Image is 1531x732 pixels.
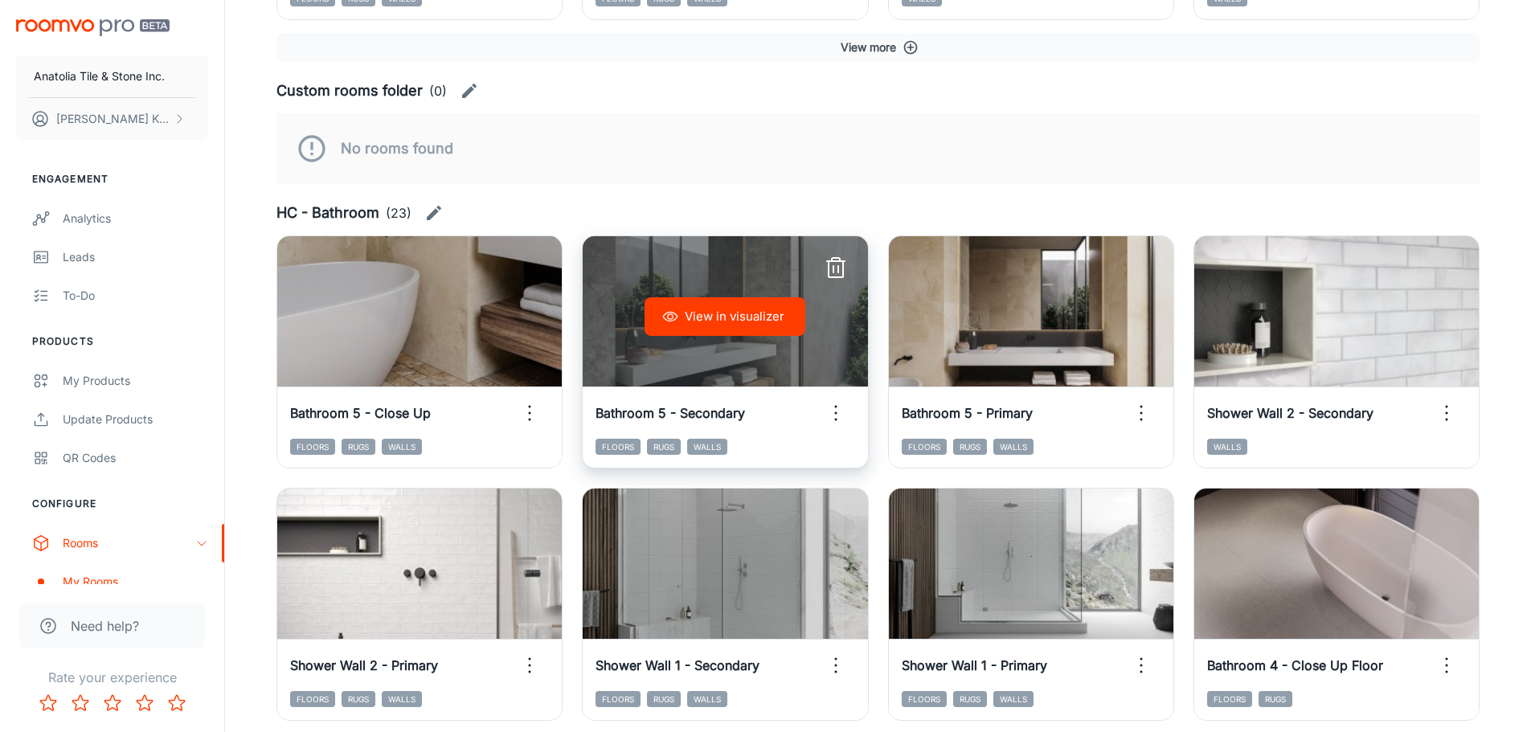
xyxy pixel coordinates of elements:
[687,691,727,707] span: Walls
[596,403,745,423] h6: Bathroom 5 - Secondary
[63,573,208,591] div: My Rooms
[902,691,947,707] span: Floors
[16,98,208,140] button: [PERSON_NAME] Kundargi
[993,439,1034,455] span: Walls
[63,248,208,266] div: Leads
[290,403,431,423] h6: Bathroom 5 - Close Up
[647,439,681,455] span: Rugs
[1207,691,1252,707] span: Floors
[342,691,375,707] span: Rugs
[687,439,727,455] span: Walls
[1207,403,1373,423] h6: Shower Wall 2 - Secondary
[129,687,161,719] button: Rate 4 star
[63,210,208,227] div: Analytics
[16,19,170,36] img: Roomvo PRO Beta
[902,439,947,455] span: Floors
[953,439,987,455] span: Rugs
[13,668,211,687] p: Rate your experience
[161,687,193,719] button: Rate 5 star
[16,55,208,97] button: Anatolia Tile & Stone Inc.
[276,33,1480,62] button: View more
[647,691,681,707] span: Rugs
[993,691,1034,707] span: Walls
[276,202,379,224] h6: HC - Bathroom
[290,439,335,455] span: Floors
[596,439,641,455] span: Floors
[429,81,447,100] p: (0)
[34,67,165,85] p: Anatolia Tile & Stone Inc.
[342,439,375,455] span: Rugs
[71,616,139,636] span: Need help?
[596,656,759,675] h6: Shower Wall 1 - Secondary
[1207,656,1383,675] h6: Bathroom 4 - Close Up Floor
[276,80,423,102] h6: Custom rooms folder
[290,656,438,675] h6: Shower Wall 2 - Primary
[386,203,411,223] p: (23)
[63,372,208,390] div: My Products
[290,691,335,707] span: Floors
[63,411,208,428] div: Update Products
[382,439,422,455] span: Walls
[596,691,641,707] span: Floors
[1207,439,1247,455] span: Walls
[63,449,208,467] div: QR Codes
[56,110,170,128] p: [PERSON_NAME] Kundargi
[1259,691,1292,707] span: Rugs
[63,534,195,552] div: Rooms
[32,687,64,719] button: Rate 1 star
[902,656,1047,675] h6: Shower Wall 1 - Primary
[64,687,96,719] button: Rate 2 star
[902,403,1033,423] h6: Bathroom 5 - Primary
[382,691,422,707] span: Walls
[645,297,805,336] button: View in visualizer
[953,691,987,707] span: Rugs
[341,137,453,160] h6: No rooms found
[63,287,208,305] div: To-do
[96,687,129,719] button: Rate 3 star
